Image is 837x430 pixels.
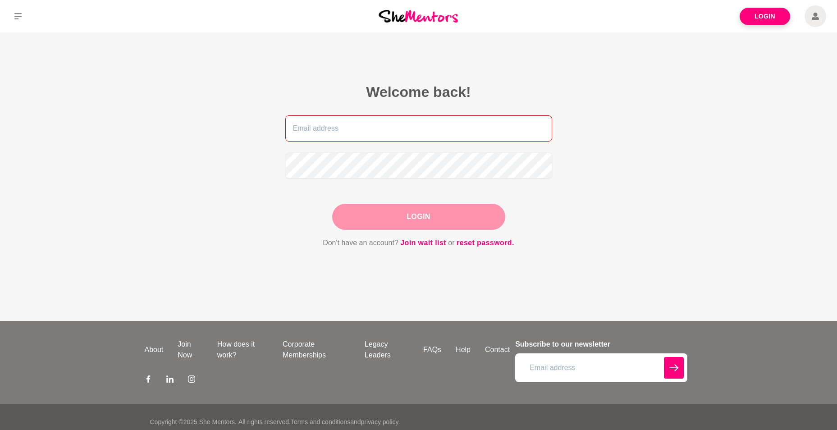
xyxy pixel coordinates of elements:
[285,115,552,142] input: Email address
[740,8,790,25] a: Login
[400,237,446,249] a: Join wait list
[210,339,275,361] a: How does it work?
[188,375,195,386] a: Instagram
[478,344,517,355] a: Contact
[515,339,687,350] h4: Subscribe to our newsletter
[285,83,552,101] h2: Welcome back!
[457,237,514,249] a: reset password.
[291,418,350,425] a: Terms and conditions
[238,417,400,427] p: All rights reserved. and .
[137,344,171,355] a: About
[357,339,416,361] a: Legacy Leaders
[379,10,458,22] img: She Mentors Logo
[150,417,237,427] p: Copyright © 2025 She Mentors .
[145,375,152,386] a: Facebook
[285,237,552,249] p: Don't have an account? or
[416,344,448,355] a: FAQs
[166,375,174,386] a: LinkedIn
[170,339,210,361] a: Join Now
[361,418,398,425] a: privacy policy
[448,344,478,355] a: Help
[515,353,687,382] input: Email address
[275,339,357,361] a: Corporate Memberships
